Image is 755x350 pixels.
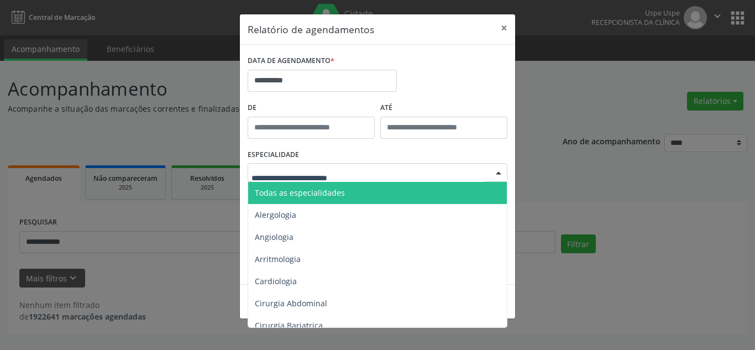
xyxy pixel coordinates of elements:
[380,100,507,117] label: ATÉ
[255,254,301,264] span: Arritmologia
[255,320,323,331] span: Cirurgia Bariatrica
[255,298,327,309] span: Cirurgia Abdominal
[248,53,334,70] label: DATA DE AGENDAMENTO
[255,187,345,198] span: Todas as especialidades
[255,232,293,242] span: Angiologia
[248,147,299,164] label: ESPECIALIDADE
[255,276,297,286] span: Cardiologia
[248,22,374,36] h5: Relatório de agendamentos
[248,100,375,117] label: De
[255,210,296,220] span: Alergologia
[493,14,515,41] button: Close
